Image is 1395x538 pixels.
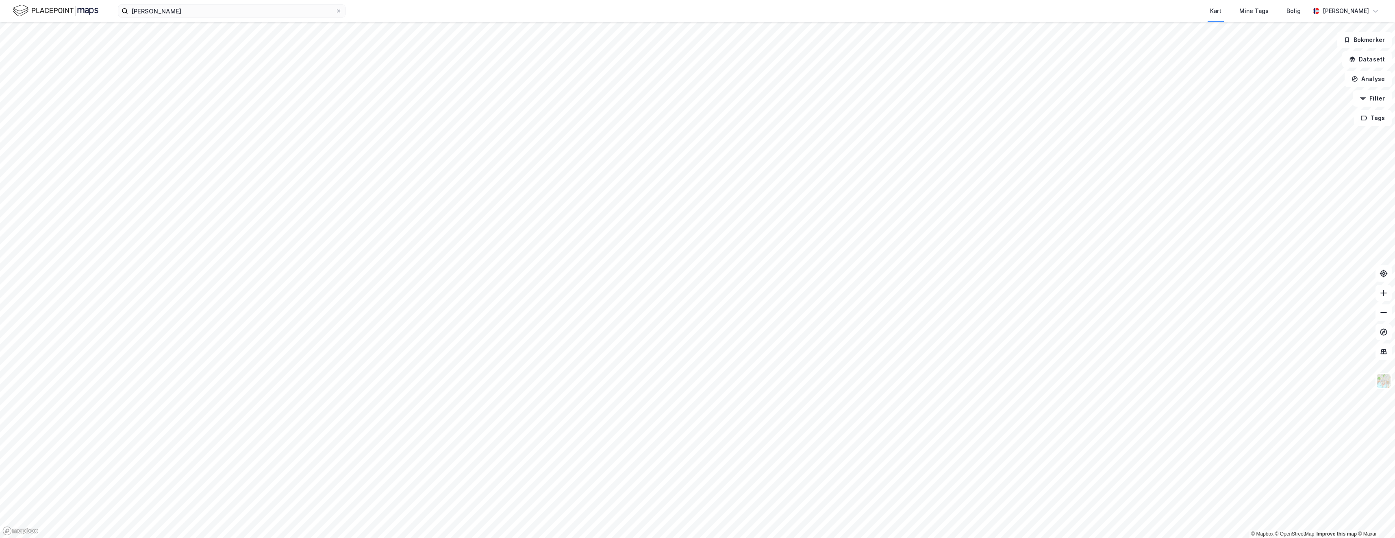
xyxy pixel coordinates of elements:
[1286,6,1301,16] div: Bolig
[1317,531,1357,537] a: Improve this map
[13,4,98,18] img: logo.f888ab2527a4732fd821a326f86c7f29.svg
[128,5,335,17] input: Søk på adresse, matrikkel, gårdeiere, leietakere eller personer
[1342,51,1392,68] button: Datasett
[1210,6,1221,16] div: Kart
[1275,531,1315,537] a: OpenStreetMap
[1239,6,1269,16] div: Mine Tags
[1345,71,1392,87] button: Analyse
[1354,110,1392,126] button: Tags
[2,526,38,536] a: Mapbox homepage
[1376,373,1391,389] img: Z
[1354,499,1395,538] div: Kontrollprogram for chat
[1251,531,1273,537] a: Mapbox
[1354,499,1395,538] iframe: Chat Widget
[1337,32,1392,48] button: Bokmerker
[1353,90,1392,107] button: Filter
[1323,6,1369,16] div: [PERSON_NAME]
